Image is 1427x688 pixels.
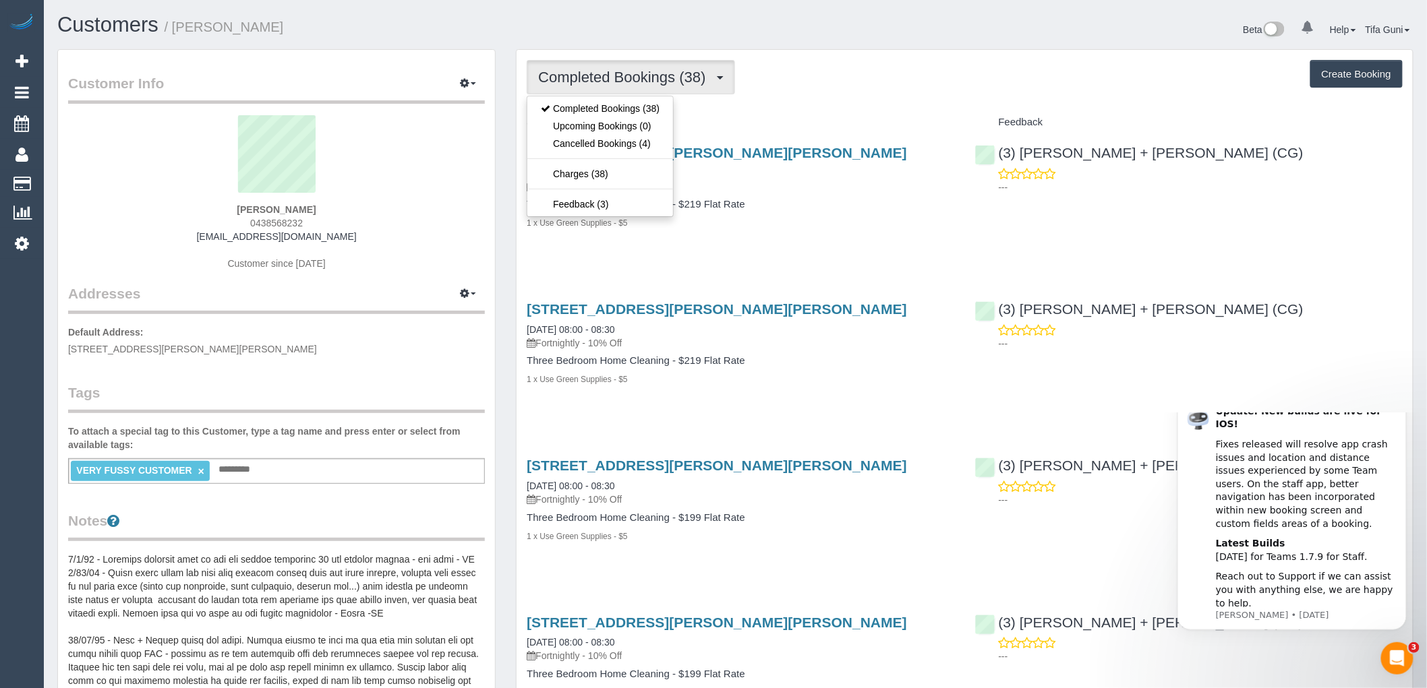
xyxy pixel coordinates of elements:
[527,60,734,94] button: Completed Bookings (38)
[250,218,303,228] span: 0438568232
[527,615,907,630] a: [STREET_ADDRESS][PERSON_NAME][PERSON_NAME]
[527,336,954,350] p: Fortnightly - 10% Off
[527,324,614,335] a: [DATE] 08:00 - 08:30
[527,532,627,541] small: 1 x Use Green Supplies - $5
[975,117,1403,128] h4: Feedback
[59,125,239,151] div: [DATE] for Teams 1.7.9 for Staff.
[59,26,239,118] div: Fixes released will resolve app crash issues and location and distance issues experienced by some...
[527,493,954,506] p: Fortnightly - 10% Off
[68,511,485,541] legend: Notes
[527,458,907,473] a: [STREET_ADDRESS][PERSON_NAME][PERSON_NAME]
[197,231,357,242] a: [EMAIL_ADDRESS][DOMAIN_NAME]
[59,158,239,197] div: Reach out to Support if we can assist you with anything else, we are happy to help.
[999,337,1403,350] p: ---
[68,73,485,104] legend: Customer Info
[527,165,673,183] a: Charges (38)
[527,145,907,160] a: [STREET_ADDRESS][PERSON_NAME][PERSON_NAME]
[527,195,673,213] a: Feedback (3)
[527,117,954,128] h4: Service
[975,458,1304,473] a: (3) [PERSON_NAME] + [PERSON_NAME] (CG)
[538,69,712,86] span: Completed Bookings (38)
[527,637,614,648] a: [DATE] 08:00 - 08:30
[237,204,316,215] strong: [PERSON_NAME]
[999,650,1403,663] p: ---
[527,649,954,662] p: Fortnightly - 10% Off
[999,493,1403,507] p: ---
[8,13,35,32] img: Automaid Logo
[68,425,485,451] label: To attach a special tag to this Customer, type a tag name and press enter or select from availabl...
[68,344,317,354] span: [STREET_ADDRESS][PERSON_NAME][PERSON_NAME]
[198,466,204,477] a: ×
[975,145,1304,160] a: (3) [PERSON_NAME] + [PERSON_NAME] (CG)
[59,125,128,136] b: Latest Builds
[527,355,954,367] h4: Three Bedroom Home Cleaning - $219 Flat Rate
[76,465,192,476] span: VERY FUSSY CUSTOMER
[527,218,627,228] small: 1 x Use Green Supplies - $5
[527,135,673,152] a: Cancelled Bookings (4)
[1381,642,1414,675] iframe: Intercom live chat
[59,197,239,209] p: Message from Ellie, sent 1d ago
[527,199,954,210] h4: Three Bedroom Home Cleaning - $219 Flat Rate
[527,375,627,384] small: 1 x Use Green Supplies - $5
[1262,22,1285,39] img: New interface
[1409,642,1420,653] span: 3
[165,20,284,34] small: / [PERSON_NAME]
[68,325,144,339] label: Default Address:
[527,180,954,193] p: Fortnightly - 10% Off
[1157,412,1427,652] iframe: Intercom notifications message
[975,301,1304,317] a: (3) [PERSON_NAME] + [PERSON_NAME] (CG)
[1330,24,1356,35] a: Help
[527,301,907,317] a: [STREET_ADDRESS][PERSON_NAME][PERSON_NAME]
[999,181,1403,194] p: ---
[527,512,954,524] h4: Three Bedroom Home Cleaning - $199 Flat Rate
[527,100,673,117] a: Completed Bookings (38)
[1243,24,1285,35] a: Beta
[228,258,326,269] span: Customer since [DATE]
[1310,60,1403,88] button: Create Booking
[975,615,1304,630] a: (3) [PERSON_NAME] + [PERSON_NAME] (CG)
[527,480,614,491] a: [DATE] 08:00 - 08:30
[68,383,485,413] legend: Tags
[1366,24,1410,35] a: Tifa Guni
[527,668,954,680] h4: Three Bedroom Home Cleaning - $199 Flat Rate
[57,13,158,36] a: Customers
[527,117,673,135] a: Upcoming Bookings (0)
